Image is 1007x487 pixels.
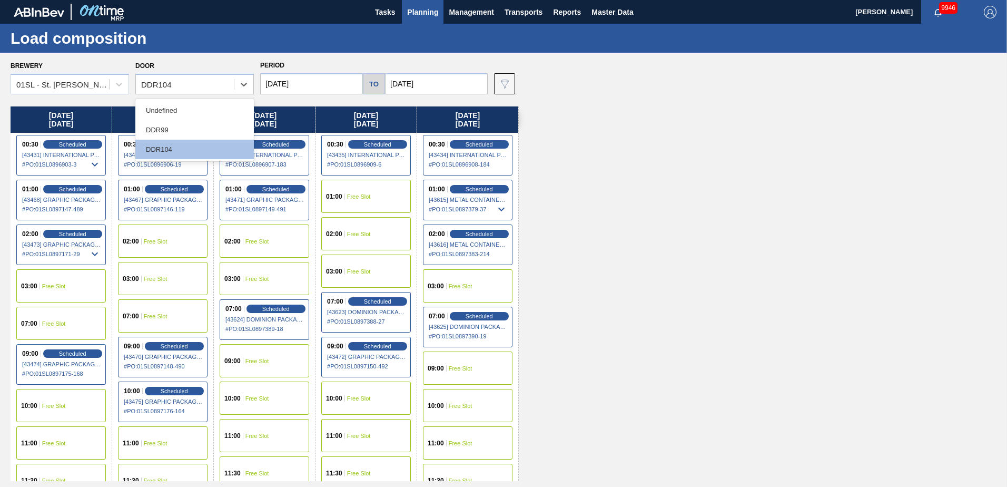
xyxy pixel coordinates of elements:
img: icon-filter-gray [498,77,511,90]
span: Scheduled [59,141,86,148]
span: Scheduled [161,186,188,192]
span: Free Slot [42,283,66,289]
span: Scheduled [59,350,86,357]
span: [43625] DOMINION PACKAGING, INC. - 0008325026 [429,324,508,330]
span: 00:30 [327,141,343,148]
span: Free Slot [347,395,371,402]
span: Scheduled [364,343,391,349]
span: [43468] GRAPHIC PACKAGING INTERNATIONA - 0008221069 [22,197,101,203]
div: DDR99 [135,120,254,140]
button: Notifications [921,5,955,20]
span: 11:00 [224,433,241,439]
span: Free Slot [449,283,472,289]
span: 11:00 [428,440,444,446]
span: Transports [505,6,542,18]
span: 11:30 [21,478,37,484]
span: 11:00 [21,440,37,446]
img: Logout [984,6,996,18]
span: Scheduled [364,141,391,148]
span: # PO : 01SL0897383-214 [429,248,508,260]
div: [DATE] [DATE] [11,106,112,133]
span: # PO : 01SL0897388-27 [327,315,406,328]
span: 01:00 [429,186,445,192]
span: Scheduled [466,186,493,192]
span: 07:00 [123,313,139,319]
span: 07:00 [21,320,37,327]
div: 01SL - St. [PERSON_NAME] [16,80,110,89]
div: [DATE] [DATE] [315,106,417,133]
span: 03:00 [123,276,139,282]
span: Free Slot [42,478,66,484]
span: [43475] GRAPHIC PACKAGING INTERNATIONA - 0008221069 [124,398,203,405]
span: Reports [553,6,581,18]
span: [43434] INTERNATIONAL PAPER COMPANY - 0008219781 [429,152,508,158]
span: Free Slot [42,440,66,446]
span: Scheduled [364,298,391,305]
div: [DATE] [DATE] [112,106,213,133]
span: # PO : 01SL0897147-489 [22,203,101,216]
span: 03:00 [428,283,444,289]
span: Free Slot [245,358,269,364]
span: 11:00 [123,440,139,446]
span: [43472] GRAPHIC PACKAGING INTERNATIONA - 0008221069 [327,354,406,360]
span: Management [449,6,494,18]
h1: Load composition [11,32,198,44]
span: Free Slot [144,313,167,319]
h5: to [369,80,379,88]
span: # PO : 01SL0897171-29 [22,248,101,260]
span: # PO : 01SL0896908-184 [429,158,508,171]
span: 01:00 [22,186,38,192]
span: Free Slot [144,276,167,282]
span: 10:00 [21,403,37,409]
span: # PO : 01SL0897389-18 [225,323,304,335]
span: [43433] INTERNATIONAL PAPER COMPANY - 0008219781 [225,152,304,158]
span: [43623] DOMINION PACKAGING, INC. - 0008325026 [327,309,406,315]
span: [43431] INTERNATIONAL PAPER COMPANY - 0008219781 [22,152,101,158]
span: Free Slot [245,433,269,439]
span: 00:30 [124,141,140,148]
label: Brewery [11,62,43,70]
span: 01:00 [124,186,140,192]
span: Period [260,62,284,69]
span: 02:00 [123,238,139,245]
div: DDR104 [141,80,172,89]
span: Free Slot [347,193,371,200]
span: # PO : 01SL0897149-491 [225,203,304,216]
span: 11:00 [326,433,342,439]
span: 10:00 [224,395,241,402]
span: 03:00 [21,283,37,289]
span: [43474] GRAPHIC PACKAGING INTERNATIONA - 0008221069 [22,361,101,367]
span: 00:30 [429,141,445,148]
span: 07:00 [327,298,343,305]
span: [43432] INTERNATIONAL PAPER COMPANY - 0008219781 [124,152,203,158]
span: 11:30 [326,470,342,476]
span: # PO : 01SL0897175-168 [22,367,101,380]
span: 02:00 [224,238,241,245]
span: [43435] INTERNATIONAL PAPER COMPANY - 0008219781 [327,152,406,158]
span: # PO : 01SL0896907-183 [225,158,304,171]
img: TNhmsLtSVTkK8tSr43FrP2fwEKptu5GPRR3wAAAABJRU5ErkJggg== [14,7,64,17]
span: Free Slot [245,276,269,282]
button: icon-filter-gray [494,73,515,94]
span: # PO : 01SL0897379-37 [429,203,508,216]
span: 10:00 [326,395,342,402]
span: Scheduled [262,141,290,148]
span: Free Slot [347,231,371,237]
span: 10:00 [428,403,444,409]
span: Scheduled [59,231,86,237]
span: 02:00 [429,231,445,237]
span: 07:00 [225,306,242,312]
span: [43470] GRAPHIC PACKAGING INTERNATIONA - 0008221069 [124,354,203,360]
span: 07:00 [429,313,445,319]
span: [43467] GRAPHIC PACKAGING INTERNATIONA - 0008221069 [124,197,203,203]
span: Free Slot [245,238,269,245]
span: 11:30 [224,470,241,476]
span: 09:00 [22,350,38,357]
input: mm/dd/yyyy [260,73,363,94]
span: Free Slot [42,320,66,327]
span: # PO : 01SL0897146-119 [124,203,203,216]
span: # PO : 01SL0896909-6 [327,158,406,171]
span: Free Slot [449,478,472,484]
span: # PO : 01SL0896903-3 [22,158,101,171]
span: Tasks [373,6,397,18]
